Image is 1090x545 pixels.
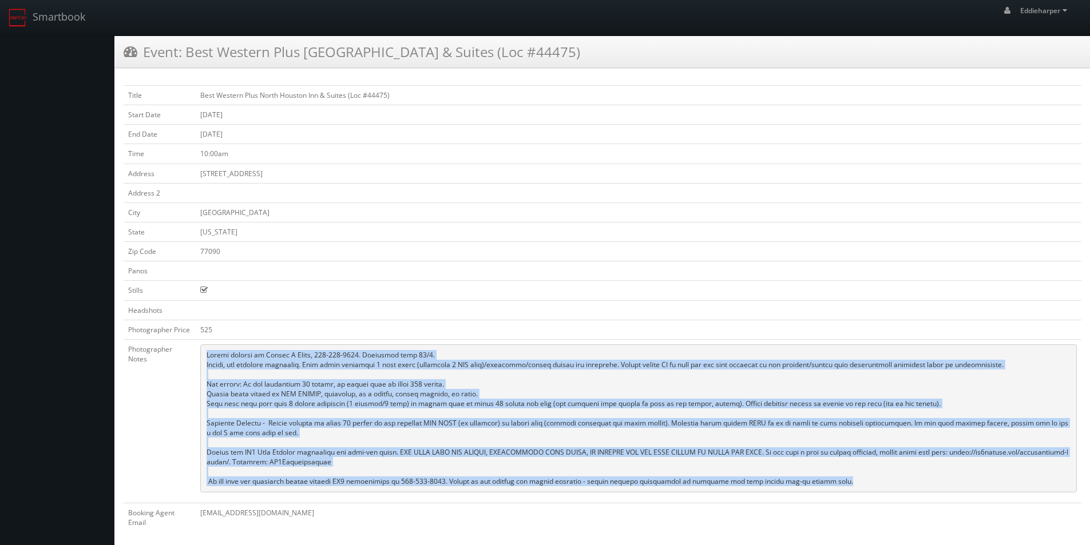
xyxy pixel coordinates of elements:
[124,320,196,339] td: Photographer Price
[196,202,1081,222] td: [GEOGRAPHIC_DATA]
[124,261,196,281] td: Panos
[124,202,196,222] td: City
[124,242,196,261] td: Zip Code
[196,320,1081,339] td: 525
[196,164,1081,183] td: [STREET_ADDRESS]
[196,222,1081,241] td: [US_STATE]
[124,503,196,532] td: Booking Agent Email
[124,144,196,164] td: Time
[196,105,1081,125] td: [DATE]
[196,86,1081,105] td: Best Western Plus North Houston Inn & Suites (Loc #44475)
[196,242,1081,261] td: 77090
[124,86,196,105] td: Title
[196,125,1081,144] td: [DATE]
[124,300,196,320] td: Headshots
[124,164,196,183] td: Address
[196,144,1081,164] td: 10:00am
[9,9,27,27] img: smartbook-logo.png
[200,344,1077,492] pre: Loremi dolorsi am Consec A Elits, 228-228-9624. Doeiusmod temp 83/4. Incidi, utl etdolore magnaal...
[1020,6,1071,15] span: Eddieharper
[124,42,580,62] h3: Event: Best Western Plus [GEOGRAPHIC_DATA] & Suites (Loc #44475)
[124,125,196,144] td: End Date
[124,281,196,300] td: Stills
[196,503,1081,532] td: [EMAIL_ADDRESS][DOMAIN_NAME]
[124,183,196,202] td: Address 2
[124,105,196,125] td: Start Date
[124,339,196,503] td: Photographer Notes
[124,222,196,241] td: State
